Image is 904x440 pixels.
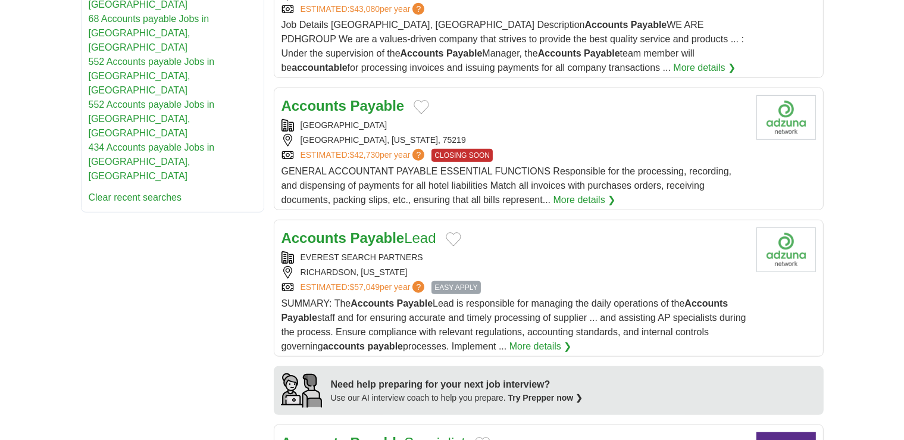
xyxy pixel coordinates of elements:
a: Try Prepper now ❯ [508,393,583,402]
strong: Payable [281,313,317,323]
span: CLOSING SOON [431,149,493,162]
a: 434 Accounts payable Jobs in [GEOGRAPHIC_DATA], [GEOGRAPHIC_DATA] [89,142,215,181]
a: ESTIMATED:$57,049per year? [301,281,427,294]
a: 552 Accounts payable Jobs in [GEOGRAPHIC_DATA], [GEOGRAPHIC_DATA] [89,57,215,95]
a: [GEOGRAPHIC_DATA] [301,120,387,130]
strong: Payable [397,298,433,308]
div: RICHARDSON, [US_STATE] [281,266,747,279]
img: Company logo [756,227,816,272]
img: Warwick Hotel logo [756,95,816,140]
strong: accountable [292,63,347,73]
span: EASY APPLY [431,281,480,294]
span: $43,080 [349,4,380,14]
div: Need help preparing for your next job interview? [331,377,583,392]
a: ESTIMATED:$42,730per year? [301,149,427,162]
a: More details ❯ [509,339,572,354]
span: SUMMARY: The Lead is responsible for managing the daily operations of the staff and for ensuring ... [281,298,746,351]
span: ? [412,3,424,15]
button: Add to favorite jobs [414,100,429,114]
strong: Accounts [585,20,628,30]
span: ? [412,281,424,293]
strong: Accounts [538,48,581,58]
strong: Payable [351,98,405,114]
a: Accounts Payable [281,98,405,114]
span: $57,049 [349,282,380,292]
strong: Payable [351,230,405,246]
strong: accounts [323,341,365,351]
strong: Payable [584,48,620,58]
strong: payable [367,341,403,351]
span: $42,730 [349,150,380,160]
strong: Accounts [401,48,444,58]
strong: Accounts [281,98,346,114]
a: 68 Accounts payable Jobs in [GEOGRAPHIC_DATA], [GEOGRAPHIC_DATA] [89,14,209,52]
a: Accounts PayableLead [281,230,436,246]
strong: Accounts [685,298,728,308]
strong: Payable [631,20,667,30]
div: EVEREST SEARCH PARTNERS [281,251,747,264]
strong: Accounts [281,230,346,246]
div: [GEOGRAPHIC_DATA], [US_STATE], 75219 [281,134,747,146]
strong: Payable [446,48,482,58]
span: GENERAL ACCOUNTANT PAYABLE ESSENTIAL FUNCTIONS Responsible for the processing, recording, and dis... [281,166,732,205]
button: Add to favorite jobs [446,232,461,246]
a: 552 Accounts payable Jobs in [GEOGRAPHIC_DATA], [GEOGRAPHIC_DATA] [89,99,215,138]
a: More details ❯ [673,61,736,75]
div: Use our AI interview coach to help you prepare. [331,392,583,404]
strong: Accounts [351,298,394,308]
span: ? [412,149,424,161]
span: Job Details [GEOGRAPHIC_DATA], [GEOGRAPHIC_DATA] Description WE ARE PDHGROUP We are a values-driv... [281,20,745,73]
a: Clear recent searches [89,192,182,202]
a: More details ❯ [553,193,616,207]
a: ESTIMATED:$43,080per year? [301,3,427,15]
